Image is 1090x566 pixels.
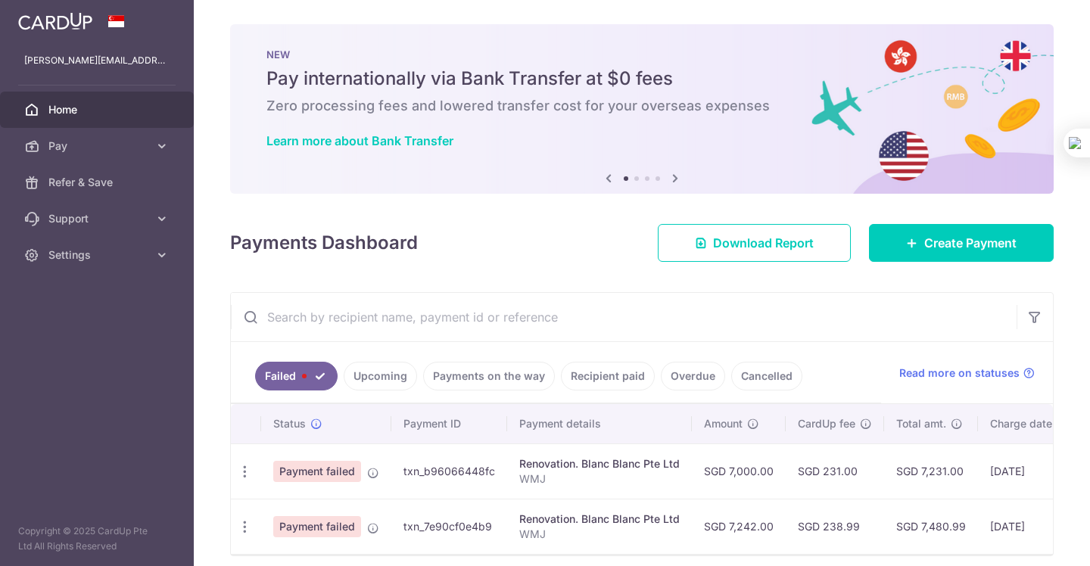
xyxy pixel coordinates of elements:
td: SGD 7,480.99 [884,499,978,554]
a: Download Report [658,224,851,262]
td: [DATE] [978,499,1081,554]
th: Payment ID [391,404,507,443]
td: txn_b96066448fc [391,443,507,499]
span: Amount [704,416,743,431]
span: Create Payment [924,234,1017,252]
h5: Pay internationally via Bank Transfer at $0 fees [266,67,1017,91]
a: Failed [255,362,338,390]
td: SGD 7,000.00 [692,443,786,499]
div: Renovation. Blanc Blanc Pte Ltd [519,456,680,471]
a: Recipient paid [561,362,655,390]
a: Upcoming [344,362,417,390]
a: Overdue [661,362,725,390]
span: Status [273,416,306,431]
p: WMJ [519,471,680,487]
td: SGD 7,242.00 [692,499,786,554]
span: Home [48,102,148,117]
p: [PERSON_NAME][EMAIL_ADDRESS][DOMAIN_NAME] [24,53,170,68]
span: Charge date [990,416,1052,431]
p: NEW [266,48,1017,61]
span: Refer & Save [48,175,148,190]
input: Search by recipient name, payment id or reference [231,293,1017,341]
span: CardUp fee [798,416,855,431]
td: txn_7e90cf0e4b9 [391,499,507,554]
span: Settings [48,247,148,263]
td: SGD 238.99 [786,499,884,554]
td: [DATE] [978,443,1081,499]
span: Download Report [713,234,814,252]
td: SGD 231.00 [786,443,884,499]
a: Cancelled [731,362,802,390]
a: Create Payment [869,224,1054,262]
th: Payment details [507,404,692,443]
span: Pay [48,138,148,154]
span: Payment failed [273,461,361,482]
img: CardUp [18,12,92,30]
span: Total amt. [896,416,946,431]
div: Renovation. Blanc Blanc Pte Ltd [519,512,680,527]
a: Payments on the way [423,362,555,390]
img: Bank transfer banner [230,24,1054,194]
h4: Payments Dashboard [230,229,418,257]
p: WMJ [519,527,680,542]
h6: Zero processing fees and lowered transfer cost for your overseas expenses [266,97,1017,115]
a: Learn more about Bank Transfer [266,133,453,148]
span: Read more on statuses [899,365,1020,381]
span: Payment failed [273,516,361,537]
span: Support [48,211,148,226]
td: SGD 7,231.00 [884,443,978,499]
a: Read more on statuses [899,365,1035,381]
